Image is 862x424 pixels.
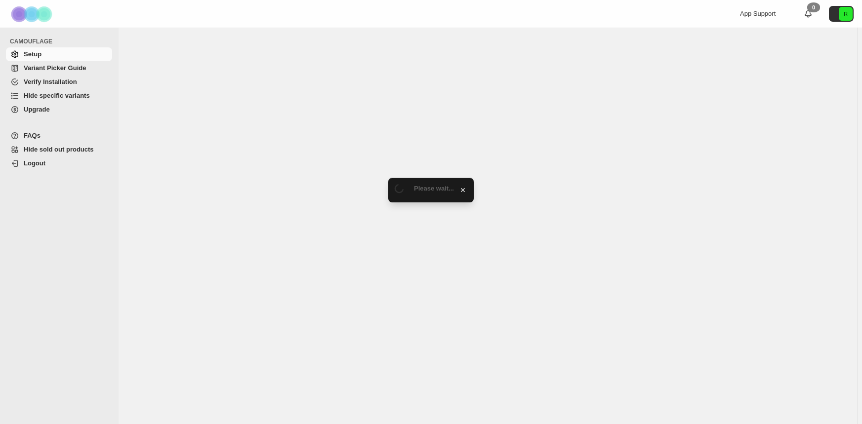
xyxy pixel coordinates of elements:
[6,61,112,75] a: Variant Picker Guide
[6,143,112,156] a: Hide sold out products
[844,11,848,17] text: R
[24,64,86,72] span: Variant Picker Guide
[6,156,112,170] a: Logout
[740,10,776,17] span: App Support
[10,38,114,45] span: CAMOUFLAGE
[6,129,112,143] a: FAQs
[414,185,454,192] span: Please wait...
[24,78,77,85] span: Verify Installation
[24,146,94,153] span: Hide sold out products
[24,132,41,139] span: FAQs
[24,50,41,58] span: Setup
[6,89,112,103] a: Hide specific variants
[24,106,50,113] span: Upgrade
[839,7,853,21] span: Avatar with initials R
[24,92,90,99] span: Hide specific variants
[803,9,813,19] a: 0
[829,6,854,22] button: Avatar with initials R
[6,103,112,116] a: Upgrade
[6,47,112,61] a: Setup
[6,75,112,89] a: Verify Installation
[807,2,820,12] div: 0
[8,0,57,28] img: Camouflage
[24,159,45,167] span: Logout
